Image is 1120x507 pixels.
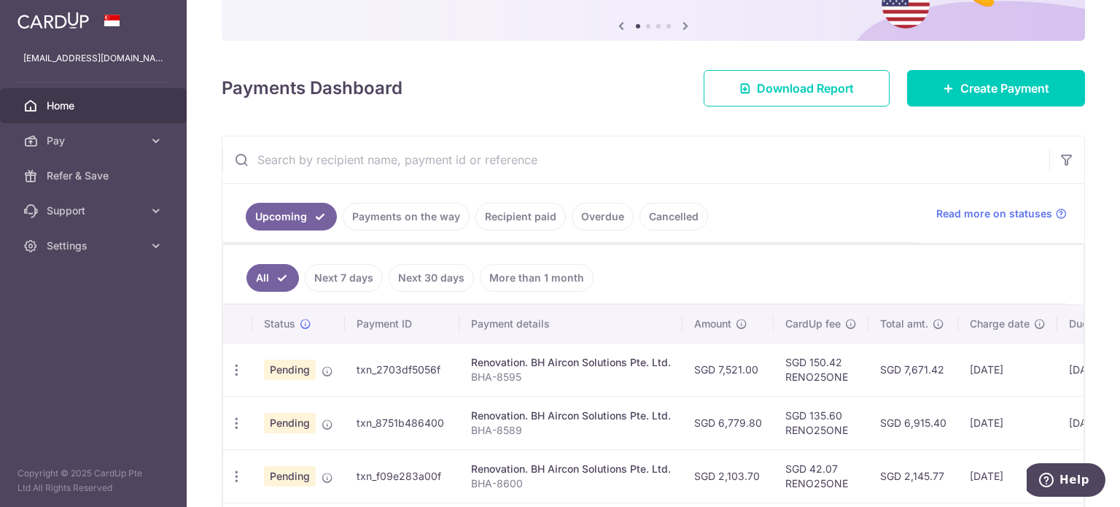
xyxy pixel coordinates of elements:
img: CardUp [17,12,89,29]
a: Cancelled [639,203,708,231]
iframe: Opens a widget where you can find more information [1027,463,1105,500]
a: Next 30 days [389,264,474,292]
div: Renovation. BH Aircon Solutions Pte. Ltd. [471,462,671,476]
span: Amount [694,317,731,331]
td: SGD 7,671.42 [868,343,958,396]
a: Upcoming [246,203,337,231]
td: [DATE] [958,449,1057,503]
span: CardUp fee [785,317,841,331]
td: SGD 7,521.00 [682,343,774,396]
a: More than 1 month [480,264,594,292]
span: Status [264,317,295,331]
input: Search by recipient name, payment id or reference [222,136,1049,183]
a: All [246,264,299,292]
span: Pending [264,413,316,433]
div: Renovation. BH Aircon Solutions Pte. Ltd. [471,355,671,370]
span: Pay [47,133,143,148]
td: txn_f09e283a00f [345,449,459,503]
td: SGD 150.42 RENO25ONE [774,343,868,396]
a: Overdue [572,203,634,231]
a: Next 7 days [305,264,383,292]
span: Pending [264,466,316,487]
td: txn_8751b486400 [345,396,459,449]
a: Download Report [704,70,890,107]
span: Support [47,204,143,218]
td: [DATE] [958,396,1057,449]
th: Payment ID [345,305,459,343]
p: BHA-8595 [471,370,671,384]
p: BHA-8600 [471,476,671,491]
a: Recipient paid [475,203,566,231]
span: Due date [1069,317,1113,331]
span: Download Report [757,80,854,97]
a: Payments on the way [343,203,470,231]
span: Refer & Save [47,169,143,183]
span: Total amt. [880,317,928,331]
td: SGD 6,779.80 [682,396,774,449]
td: SGD 6,915.40 [868,396,958,449]
th: Payment details [459,305,682,343]
td: txn_2703df5056f [345,343,459,396]
span: Charge date [970,317,1030,331]
td: SGD 42.07 RENO25ONE [774,449,868,503]
td: SGD 2,103.70 [682,449,774,503]
p: BHA-8589 [471,423,671,438]
span: Settings [47,239,143,253]
td: [DATE] [958,343,1057,396]
span: Pending [264,360,316,380]
td: SGD 2,145.77 [868,449,958,503]
p: [EMAIL_ADDRESS][DOMAIN_NAME] [23,51,163,66]
span: Home [47,98,143,113]
div: Renovation. BH Aircon Solutions Pte. Ltd. [471,409,671,423]
td: SGD 135.60 RENO25ONE [774,396,868,449]
h4: Payments Dashboard [222,75,402,101]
